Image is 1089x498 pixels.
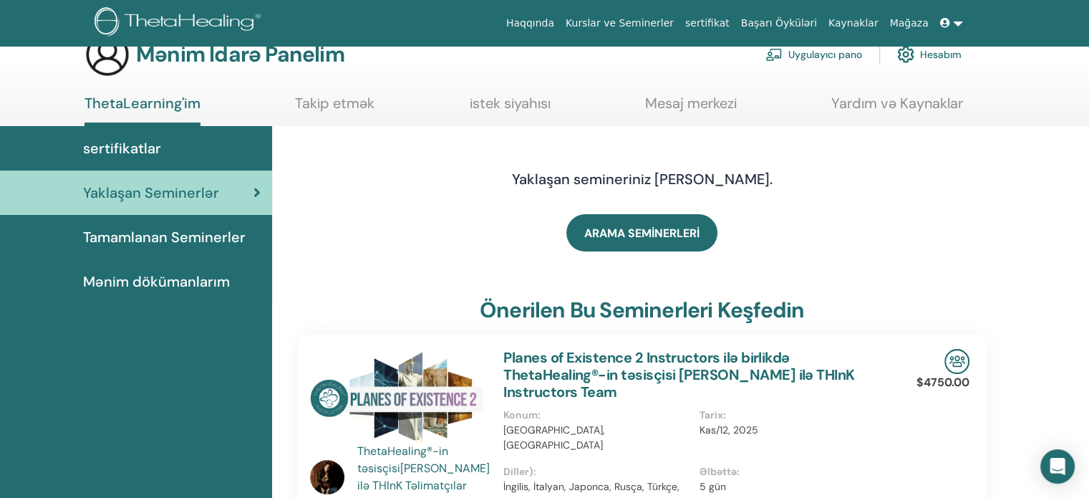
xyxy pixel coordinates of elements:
[83,228,246,246] font: Tamamlanan Seminerler
[560,10,679,37] a: Kurslar ve Seminerler
[700,465,737,478] font: Əlbəttə
[310,460,344,494] img: default.jpg
[944,349,969,374] img: Şəxsən seminar
[700,480,726,493] font: 5 gün
[512,170,773,188] font: Yaklaşan semineriniz [PERSON_NAME].
[95,7,266,39] img: logo.png
[84,94,200,112] font: ThetaLearning'im
[310,349,486,447] img: Mövcud təyyarələr 2 Təlimatçılar
[889,17,928,29] font: Mağaza
[884,10,934,37] a: Mağaza
[84,32,130,77] img: generic-user-icon.jpg
[136,40,344,68] font: Mənim İdarə Panelim
[503,423,605,451] font: [GEOGRAPHIC_DATA], [GEOGRAPHIC_DATA]
[735,10,823,37] a: Başarı Öyküləri
[700,423,758,436] font: Kas/12, 2025
[566,214,717,252] a: ARAMA SEMİNERLERİ
[765,39,862,70] a: Uygulayıcı pano
[480,296,804,324] font: Önerilen bu seminerleri keşfedin
[916,375,969,390] font: $4750.00
[685,17,730,29] font: sertifikat
[584,226,700,241] font: ARAMA SEMİNERLERİ
[503,408,538,421] font: Konum
[503,465,533,478] font: Diller)
[897,42,914,67] img: cog.svg
[295,95,374,123] a: Takip etmək
[765,48,783,61] img: chalkboard-teacher.svg
[295,94,374,112] font: Takip etmək
[831,94,963,112] font: Yardım və Kaynaklar
[700,408,723,421] font: Tarix
[357,444,448,476] font: ThetaHealing®-in təsisçisi
[823,10,884,37] a: Kaynaklar
[645,95,737,123] a: Mesaj merkezi
[83,139,161,158] font: sertifikatlar
[500,10,560,37] a: Haqqında
[897,39,962,70] a: Hesabım
[83,272,230,291] font: Mənim dökümanlarım
[470,95,551,123] a: istek siyahısı
[723,408,726,421] font: :
[679,10,735,37] a: sertifikat
[1040,449,1075,484] div: Intercom Messenger-i açın
[83,183,219,202] font: Yaklaşan Seminerlər
[503,348,854,401] a: Planes of Existence 2 Instructors ilə birlikdə ThetaHealing®-in təsisçisi [PERSON_NAME] ilə THInK...
[538,408,541,421] font: :
[920,49,962,62] font: Hesabım
[84,95,200,126] a: ThetaLearning'im
[737,465,740,478] font: :
[788,49,862,62] font: Uygulayıcı pano
[831,95,963,123] a: Yardım və Kaynaklar
[645,94,737,112] font: Mesaj merkezi
[828,17,879,29] font: Kaynaklar
[566,17,674,29] font: Kurslar ve Seminerler
[741,17,817,29] font: Başarı Öyküləri
[533,465,536,478] font: :
[506,17,554,29] font: Haqqında
[470,94,551,112] font: istek siyahısı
